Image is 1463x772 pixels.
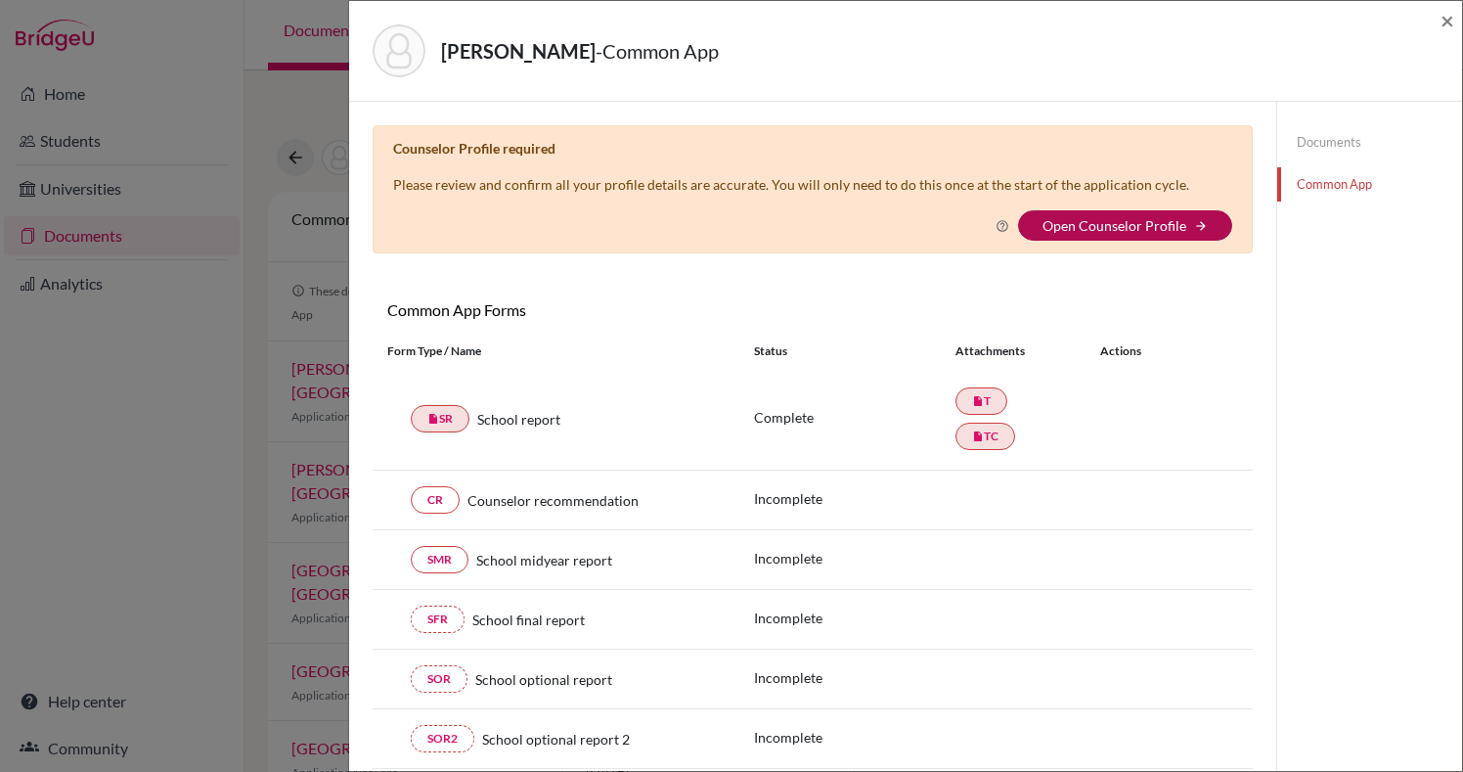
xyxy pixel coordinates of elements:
[477,409,560,430] span: School report
[754,727,955,748] p: Incomplete
[955,423,1015,450] a: insert_drive_fileTC
[1194,219,1208,233] i: arrow_forward
[955,342,1077,360] div: Attachments
[472,610,585,630] span: School final report
[1441,9,1454,32] button: Close
[754,407,955,428] p: Complete
[1077,342,1198,360] div: Actions
[411,725,474,752] a: SOR2
[596,39,719,63] span: - Common App
[393,174,1189,195] p: Please review and confirm all your profile details are accurate. You will only need to do this on...
[1018,210,1232,241] button: Open Counselor Profilearrow_forward
[754,667,955,688] p: Incomplete
[754,548,955,568] p: Incomplete
[482,729,630,749] span: School optional report 2
[955,387,1007,415] a: insert_drive_fileT
[467,490,639,511] span: Counselor recommendation
[754,608,955,628] p: Incomplete
[411,546,468,573] a: SMR
[411,405,469,432] a: insert_drive_fileSR
[1277,125,1462,159] a: Documents
[373,300,813,319] h6: Common App Forms
[1277,167,1462,202] a: Common App
[972,431,984,442] i: insert_drive_file
[754,342,955,360] div: Status
[427,413,439,425] i: insert_drive_file
[475,669,612,690] span: School optional report
[1042,217,1186,234] a: Open Counselor Profile
[373,342,739,360] div: Form Type / Name
[476,550,612,570] span: School midyear report
[754,488,955,509] p: Incomplete
[411,486,460,514] a: CR
[1441,6,1454,34] span: ×
[411,606,465,633] a: SFR
[393,140,555,157] b: Counselor Profile required
[441,39,596,63] strong: [PERSON_NAME]
[411,665,467,693] a: SOR
[972,395,984,407] i: insert_drive_file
